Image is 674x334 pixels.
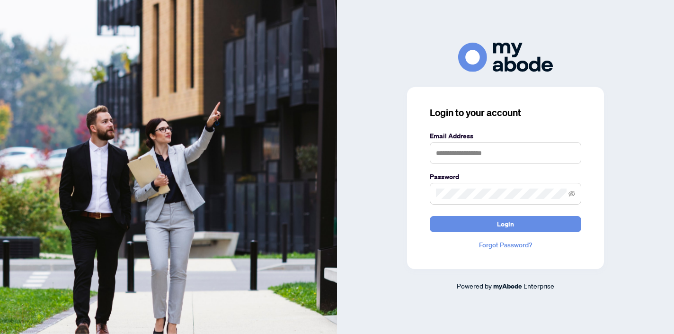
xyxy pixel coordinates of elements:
label: Email Address [430,131,581,141]
a: Forgot Password? [430,240,581,250]
h3: Login to your account [430,106,581,119]
span: Login [497,217,514,232]
label: Password [430,172,581,182]
span: Powered by [457,281,492,290]
a: myAbode [493,281,522,291]
span: eye-invisible [568,190,575,197]
span: Enterprise [523,281,554,290]
img: ma-logo [458,43,553,72]
button: Login [430,216,581,232]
